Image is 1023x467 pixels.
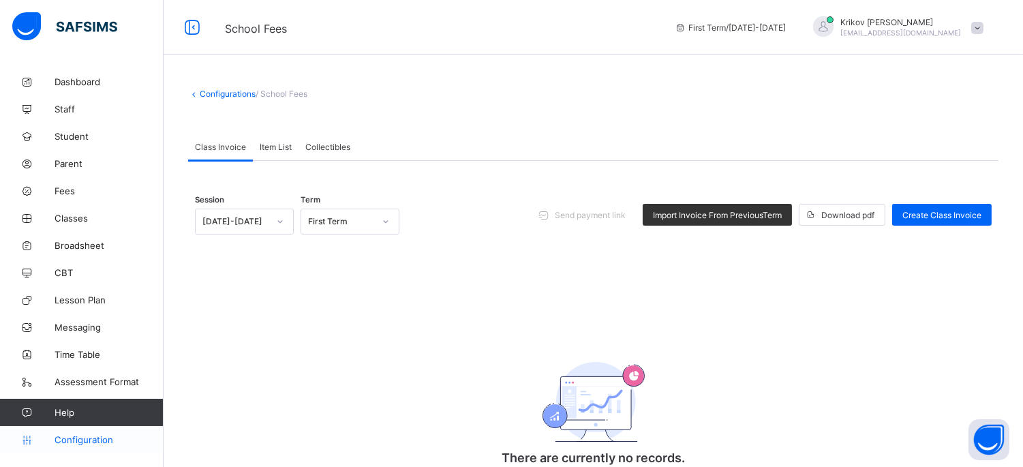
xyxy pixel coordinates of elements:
[55,131,164,142] span: Student
[968,419,1009,460] button: Open asap
[55,407,163,418] span: Help
[457,451,730,465] p: There are currently no records.
[55,349,164,360] span: Time Table
[195,142,246,152] span: Class Invoice
[202,217,269,227] div: [DATE]-[DATE]
[840,17,961,27] span: Krikov [PERSON_NAME]
[55,158,164,169] span: Parent
[55,240,164,251] span: Broadsheet
[653,210,782,220] span: Import Invoice From Previous Term
[256,89,307,99] span: / School Fees
[543,362,645,442] img: academics.830fd61bc8807c8ddf7a6434d507d981.svg
[55,376,164,387] span: Assessment Format
[555,210,626,220] span: Send payment link
[260,142,292,152] span: Item List
[902,210,981,220] span: Create Class Invoice
[799,16,990,39] div: KrikovTartakovskiy
[55,434,163,445] span: Configuration
[225,22,287,35] span: School Fees
[308,217,374,227] div: First Term
[55,104,164,115] span: Staff
[55,267,164,278] span: CBT
[301,195,320,205] span: Term
[821,210,874,220] span: Download pdf
[200,89,256,99] a: Configurations
[840,29,961,37] span: [EMAIL_ADDRESS][DOMAIN_NAME]
[55,213,164,224] span: Classes
[305,142,350,152] span: Collectibles
[195,195,224,205] span: Session
[55,76,164,87] span: Dashboard
[55,295,164,305] span: Lesson Plan
[55,322,164,333] span: Messaging
[55,185,164,196] span: Fees
[675,22,786,33] span: session/term information
[12,12,117,41] img: safsims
